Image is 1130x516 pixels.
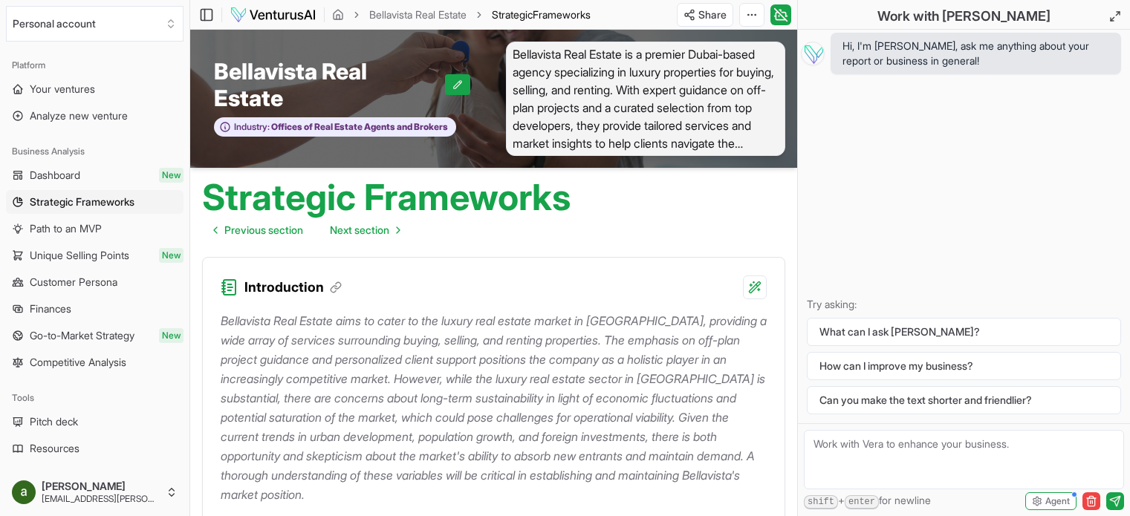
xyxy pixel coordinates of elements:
span: StrategicFrameworks [492,7,591,22]
span: Offices of Real Estate Agents and Brokers [270,121,448,133]
button: How can I improve my business? [807,352,1121,380]
span: Finances [30,301,71,316]
div: Business Analysis [6,140,184,163]
span: Customer Persona [30,275,117,290]
div: Platform [6,53,184,77]
button: What can I ask [PERSON_NAME]? [807,318,1121,346]
img: logo [230,6,316,24]
a: Go-to-Market StrategyNew [6,324,184,347]
span: New [159,168,184,183]
button: Industry:Offices of Real Estate Agents and Brokers [214,117,456,137]
a: Path to an MVP [6,217,184,241]
a: Strategic Frameworks [6,190,184,214]
span: Share [698,7,727,22]
span: New [159,248,184,263]
button: Agent [1025,492,1077,510]
span: [EMAIL_ADDRESS][PERSON_NAME][DOMAIN_NAME] [42,493,160,505]
a: Your ventures [6,77,184,101]
a: DashboardNew [6,163,184,187]
span: Resources [30,441,79,456]
kbd: shift [804,495,838,509]
img: Vera [801,42,825,65]
span: Analyze new venture [30,108,128,123]
div: Tools [6,386,184,410]
a: Pitch deck [6,410,184,434]
span: Agent [1045,495,1070,507]
a: Go to previous page [202,215,315,245]
button: Can you make the text shorter and friendlier? [807,386,1121,414]
a: Go to next page [318,215,412,245]
span: Pitch deck [30,414,78,429]
a: Bellavista Real Estate [369,7,467,22]
span: Previous section [224,223,303,238]
a: Customer Persona [6,270,184,294]
span: + for newline [804,493,931,509]
img: ACg8ocI1tbCUYC6f-sQJ3chNiZIBT2PcL3_WkvjfxrbCepJC65dgeA=s96-c [12,480,36,504]
button: Select an organization [6,6,184,42]
span: Frameworks [533,8,591,21]
a: Resources [6,437,184,460]
a: Competitive Analysis [6,350,184,374]
kbd: enter [845,495,879,509]
button: Share [677,3,733,27]
button: [PERSON_NAME][EMAIL_ADDRESS][PERSON_NAME][DOMAIN_NAME] [6,474,184,510]
span: Next section [330,223,389,238]
span: Dashboard [30,168,80,183]
span: Competitive Analysis [30,355,126,370]
span: Path to an MVP [30,221,102,236]
nav: pagination [202,215,412,245]
span: [PERSON_NAME] [42,480,160,493]
span: Bellavista Real Estate [214,58,445,111]
span: Your ventures [30,82,95,97]
span: Strategic Frameworks [30,195,134,209]
p: Try asking: [807,297,1121,312]
h1: Strategic Frameworks [202,180,571,215]
a: Finances [6,297,184,321]
span: Bellavista Real Estate is a premier Dubai-based agency specializing in luxury properties for buyi... [506,42,786,156]
span: Unique Selling Points [30,248,129,263]
a: Unique Selling PointsNew [6,244,184,267]
a: Analyze new venture [6,104,184,128]
span: Go-to-Market Strategy [30,328,134,343]
h2: Work with [PERSON_NAME] [877,6,1051,27]
nav: breadcrumb [332,7,591,22]
span: New [159,328,184,343]
span: Hi, I'm [PERSON_NAME], ask me anything about your report or business in general! [842,39,1109,68]
h3: Introduction [244,277,342,298]
span: Industry: [234,121,270,133]
p: Bellavista Real Estate aims to cater to the luxury real estate market in [GEOGRAPHIC_DATA], provi... [221,311,767,504]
